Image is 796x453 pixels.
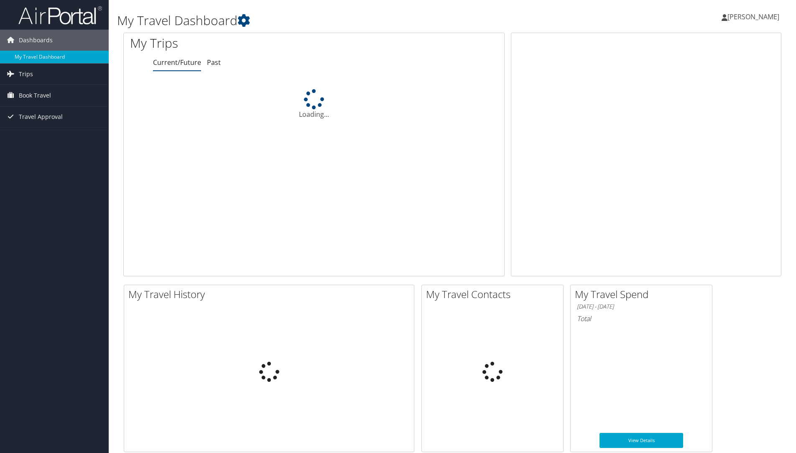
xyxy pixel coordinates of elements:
h6: Total [577,314,706,323]
span: Book Travel [19,85,51,106]
img: airportal-logo.png [18,5,102,25]
span: Travel Approval [19,106,63,127]
span: [PERSON_NAME] [727,12,779,21]
h1: My Travel Dashboard [117,12,564,29]
a: Current/Future [153,58,201,67]
a: [PERSON_NAME] [722,4,788,29]
span: Trips [19,64,33,85]
h2: My Travel Spend [575,287,712,301]
a: View Details [600,433,683,448]
h2: My Travel Contacts [426,287,563,301]
h1: My Trips [130,34,339,52]
span: Dashboards [19,30,53,51]
div: Loading... [124,89,504,119]
h2: My Travel History [128,287,414,301]
a: Past [207,58,221,67]
h6: [DATE] - [DATE] [577,303,706,311]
